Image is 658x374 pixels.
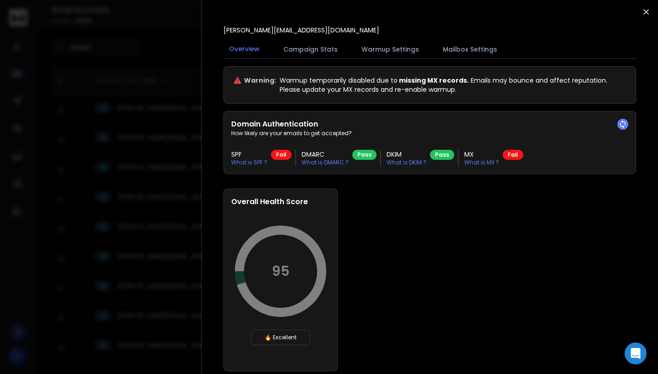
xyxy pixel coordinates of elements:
button: Campaign Stats [278,39,343,59]
p: How likely are your emails to get accepted? [231,130,628,137]
p: 95 [272,263,290,279]
h2: Domain Authentication [231,119,628,130]
div: Fail [271,150,292,160]
button: Overview [223,39,265,60]
button: Mailbox Settings [437,39,503,59]
p: Warmup temporarily disabled due to Emails may bounce and affect reputation. Please update your MX... [280,76,607,94]
div: Open Intercom Messenger [625,342,647,364]
p: What is DKIM ? [387,159,426,166]
div: Fail [503,150,523,160]
p: What is DMARC ? [302,159,349,166]
p: What is MX ? [464,159,499,166]
span: missing MX records. [398,76,469,85]
div: Pass [430,150,454,160]
div: Pass [352,150,377,160]
button: Warmup Settings [356,39,425,59]
p: Warning: [244,76,276,85]
h3: MX [464,150,499,159]
h3: DMARC [302,150,349,159]
p: [PERSON_NAME][EMAIL_ADDRESS][DOMAIN_NAME] [223,26,379,35]
div: 🔥 Excellent [251,330,310,345]
p: What is SPF ? [231,159,267,166]
h3: SPF [231,150,267,159]
h2: Overall Health Score [231,196,330,207]
h3: DKIM [387,150,426,159]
